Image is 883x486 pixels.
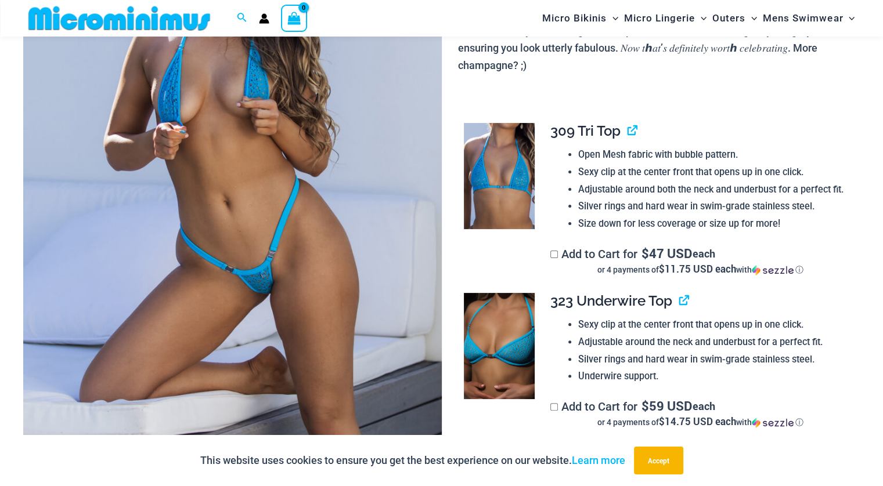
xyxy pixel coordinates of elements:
img: Sezzle [752,265,794,275]
div: or 4 payments of$11.75 USD eachwithSezzle Click to learn more about Sezzle [550,264,850,275]
li: Sexy clip at the center front that opens up in one click. [578,316,850,333]
span: $ [641,397,648,414]
div: or 4 payments of with [550,416,850,428]
a: View Shopping Cart, empty [281,5,308,31]
span: Mens Swimwear [763,3,843,33]
li: Size down for less coverage or size up for more! [578,215,850,233]
li: Silver rings and hard wear in swim-grade stainless steel. [578,198,850,215]
a: Learn more [572,454,625,466]
div: or 4 payments of with [550,264,850,275]
input: Add to Cart for$59 USD eachor 4 payments of$14.75 USD eachwithSezzle Click to learn more about Se... [550,403,558,411]
li: Adjustable around both the neck and underbust for a perfect fit. [578,181,850,198]
li: Open Mesh fabric with bubble pattern. [578,146,850,164]
li: Underwire support. [578,368,850,385]
label: Add to Cart for [550,247,850,275]
span: $11.75 USD each [659,262,736,275]
img: Sezzle [752,418,794,428]
a: Micro LingerieMenu ToggleMenu Toggle [621,3,709,33]
a: Account icon link [259,13,269,24]
li: Adjustable around the neck and underbust for a perfect fit. [578,333,850,351]
a: Search icon link [237,11,247,26]
span: 47 USD [641,248,691,259]
p: This website uses cookies to ensure you get the best experience on our website. [200,452,625,469]
span: Outers [712,3,745,33]
input: Add to Cart for$47 USD eachor 4 payments of$11.75 USD eachwithSezzle Click to learn more about Se... [550,251,558,258]
span: Micro Lingerie [624,3,695,33]
img: Bubble Mesh Highlight Blue 309 Tri Top 4 [464,123,535,229]
span: Menu Toggle [745,3,757,33]
a: Mens SwimwearMenu ToggleMenu Toggle [760,3,857,33]
span: each [693,400,715,412]
span: 323 Underwire Top [550,292,672,309]
div: or 4 payments of$14.75 USD eachwithSezzle Click to learn more about Sezzle [550,416,850,428]
span: Menu Toggle [695,3,707,33]
button: Accept [634,447,683,474]
li: Silver rings and hard wear in swim-grade stainless steel. [578,351,850,368]
span: Menu Toggle [843,3,855,33]
nav: Site Navigation [538,2,860,35]
span: $14.75 USD each [659,415,736,428]
li: Sexy clip at the center front that opens up in one click. [578,164,850,181]
img: Bubble Mesh Highlight Blue 323 Underwire Top [464,293,535,399]
span: each [693,248,715,259]
span: 309 Tri Top [550,122,621,139]
a: OutersMenu ToggleMenu Toggle [709,3,760,33]
span: Micro Bikinis [542,3,607,33]
span: Menu Toggle [607,3,618,33]
a: Micro BikinisMenu ToggleMenu Toggle [539,3,621,33]
span: $ [641,245,648,262]
img: MM SHOP LOGO FLAT [24,5,215,31]
label: Add to Cart for [550,400,850,428]
span: 59 USD [641,400,691,412]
